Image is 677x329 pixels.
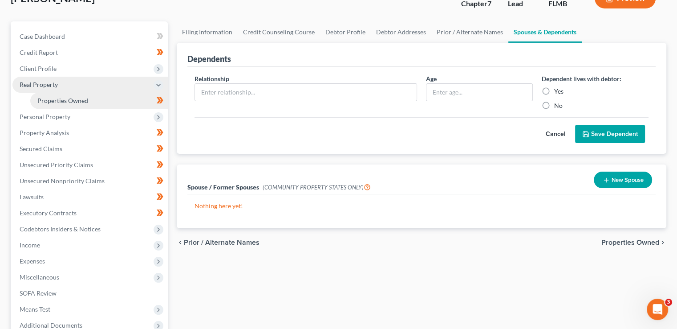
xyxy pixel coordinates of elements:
[20,81,58,88] span: Real Property
[554,101,563,110] label: No
[184,239,259,246] span: Prior / Alternate Names
[12,173,168,189] a: Unsecured Nonpriority Claims
[12,285,168,301] a: SOFA Review
[20,241,40,249] span: Income
[20,177,105,185] span: Unsecured Nonpriority Claims
[647,299,668,320] iframe: Intercom live chat
[554,87,563,96] label: Yes
[37,97,88,104] span: Properties Owned
[238,21,320,43] a: Credit Counseling Course
[20,225,101,233] span: Codebtors Insiders & Notices
[20,257,45,265] span: Expenses
[20,305,50,313] span: Means Test
[431,21,508,43] a: Prior / Alternate Names
[426,74,437,83] label: Age
[195,75,229,82] span: Relationship
[542,74,621,83] label: Dependent lives with debtor:
[195,202,649,210] p: Nothing here yet!
[187,53,231,64] div: Dependents
[20,193,44,201] span: Lawsuits
[177,21,238,43] a: Filing Information
[508,21,582,43] a: Spouses & Dependents
[20,289,57,297] span: SOFA Review
[20,113,70,120] span: Personal Property
[601,239,659,246] span: Properties Owned
[20,65,57,72] span: Client Profile
[20,161,93,169] span: Unsecured Priority Claims
[20,209,77,217] span: Executory Contracts
[30,93,168,109] a: Properties Owned
[320,21,371,43] a: Debtor Profile
[426,84,532,101] input: Enter age...
[20,145,62,152] span: Secured Claims
[594,172,652,188] button: New Spouse
[12,205,168,221] a: Executory Contracts
[20,273,59,281] span: Miscellaneous
[601,239,666,246] button: Properties Owned chevron_right
[195,84,417,101] input: Enter relationship...
[371,21,431,43] a: Debtor Addresses
[12,141,168,157] a: Secured Claims
[263,184,371,191] span: (COMMUNITY PROPERTY STATES ONLY)
[659,239,666,246] i: chevron_right
[575,125,645,144] button: Save Dependent
[665,299,672,306] span: 3
[20,49,58,56] span: Credit Report
[12,157,168,173] a: Unsecured Priority Claims
[20,321,82,329] span: Additional Documents
[177,239,184,246] i: chevron_left
[20,129,69,136] span: Property Analysis
[20,33,65,40] span: Case Dashboard
[177,239,259,246] button: chevron_left Prior / Alternate Names
[12,125,168,141] a: Property Analysis
[536,125,575,143] button: Cancel
[12,189,168,205] a: Lawsuits
[12,45,168,61] a: Credit Report
[187,183,259,191] span: Spouse / Former Spouses
[12,29,168,45] a: Case Dashboard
